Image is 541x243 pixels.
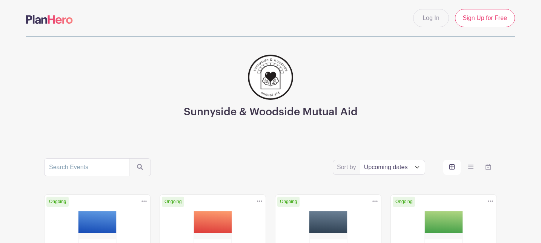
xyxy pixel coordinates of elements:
div: order and view [443,160,497,175]
h3: Sunnyside & Woodside Mutual Aid [184,106,358,119]
a: Log In [413,9,449,27]
input: Search Events [44,158,129,176]
label: Sort by [337,163,358,172]
img: 256.png [248,55,293,100]
a: Sign Up for Free [455,9,515,27]
img: logo-507f7623f17ff9eddc593b1ce0a138ce2505c220e1c5a4e2b4648c50719b7d32.svg [26,15,73,24]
